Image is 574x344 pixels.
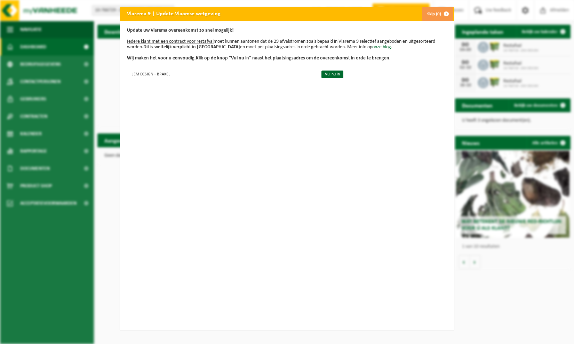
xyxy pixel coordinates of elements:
[143,44,240,50] b: Dit is wettelijk verplicht in [GEOGRAPHIC_DATA]
[422,7,453,21] button: Skip (0)
[127,28,234,33] b: Update uw Vlarema overeenkomst zo snel mogelijk!
[372,44,392,50] a: onze blog.
[127,56,196,61] u: Wij maken het voor u eenvoudig.
[120,7,228,20] h2: Vlarema 9 | Update Vlaamse wetgeving
[127,39,214,44] u: Iedere klant met een contract voor restafval
[321,71,343,78] a: Vul nu in
[127,68,316,80] td: JEM DESIGN - BRAKEL
[127,28,447,61] p: moet kunnen aantonen dat de 29 afvalstromen zoals bepaald in Vlarema 9 selectief aangeboden en ui...
[127,56,391,61] b: Klik op de knop "Vul nu in" naast het plaatsingsadres om de overeenkomst in orde te brengen.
